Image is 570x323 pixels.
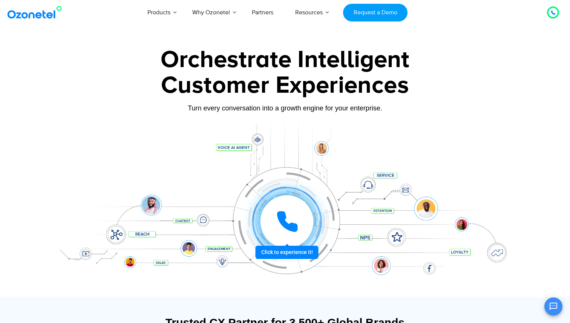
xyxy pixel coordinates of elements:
[544,297,562,315] button: Open chat
[49,67,521,104] div: Customer Experiences
[343,4,408,21] a: Request a Demo
[49,48,521,72] div: Orchestrate Intelligent
[49,104,521,112] div: Turn every conversation into a growth engine for your enterprise.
